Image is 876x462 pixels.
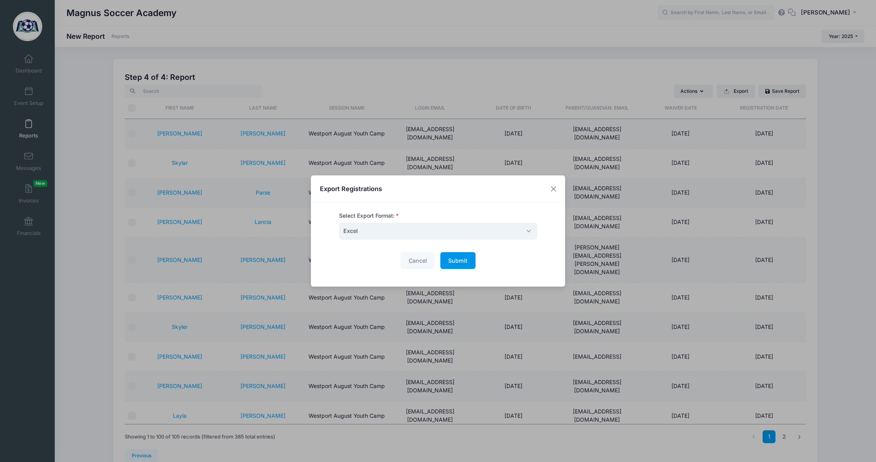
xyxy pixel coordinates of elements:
h4: Export Registrations [320,184,382,193]
span: Excel [343,227,358,235]
button: Cancel [400,252,435,269]
button: Submit [440,252,476,269]
span: Excel [339,223,537,240]
label: Select Export Format: [339,212,399,220]
span: Submit [448,257,467,264]
button: Close [547,182,561,196]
